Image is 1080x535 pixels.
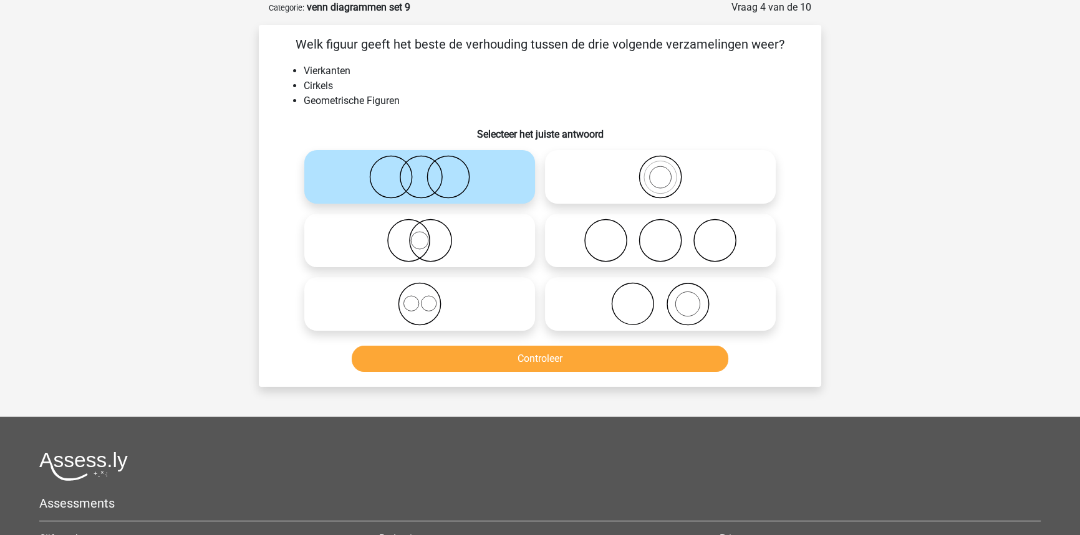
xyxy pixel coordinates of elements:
[39,496,1041,511] h5: Assessments
[39,452,128,481] img: Assessly logo
[269,3,304,12] small: Categorie:
[304,93,801,108] li: Geometrische Figuren
[279,118,801,140] h6: Selecteer het juiste antwoord
[304,64,801,78] li: Vierkanten
[352,346,729,372] button: Controleer
[304,78,801,93] li: Cirkels
[307,1,410,13] strong: venn diagrammen set 9
[279,35,801,54] p: Welk figuur geeft het beste de verhouding tussen de drie volgende verzamelingen weer?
